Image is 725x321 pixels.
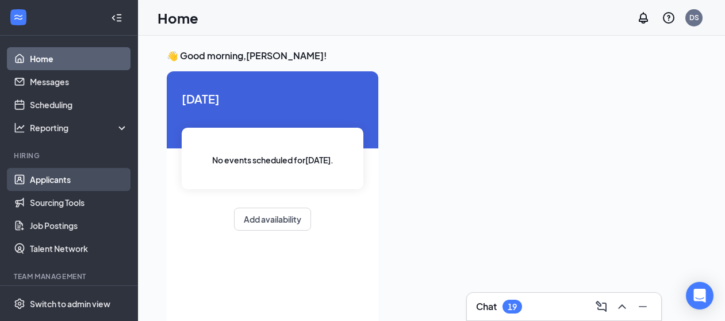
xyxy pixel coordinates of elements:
div: Team Management [14,272,126,281]
a: Scheduling [30,93,128,116]
svg: Settings [14,298,25,309]
h1: Home [158,8,198,28]
a: Applicants [30,168,128,191]
button: ComposeMessage [592,297,611,316]
div: Switch to admin view [30,298,110,309]
h3: 👋 Good morning, [PERSON_NAME] ! [167,49,696,62]
svg: Notifications [636,11,650,25]
a: Home [30,47,128,70]
svg: Analysis [14,122,25,133]
div: Open Intercom Messenger [686,282,714,309]
div: Hiring [14,151,126,160]
div: 19 [508,302,517,312]
div: DS [689,13,699,22]
div: Reporting [30,122,129,133]
svg: WorkstreamLogo [13,12,24,23]
svg: Collapse [111,12,122,24]
svg: ComposeMessage [594,300,608,314]
button: Minimize [634,297,652,316]
a: Messages [30,70,128,93]
a: Sourcing Tools [30,191,128,214]
a: Job Postings [30,214,128,237]
svg: Minimize [636,300,650,314]
svg: QuestionInfo [662,11,676,25]
button: Add availability [234,208,311,231]
h3: Chat [476,300,497,313]
span: No events scheduled for [DATE] . [212,154,333,166]
span: [DATE] [182,90,363,108]
svg: ChevronUp [615,300,629,314]
button: ChevronUp [613,297,631,316]
a: Talent Network [30,237,128,260]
